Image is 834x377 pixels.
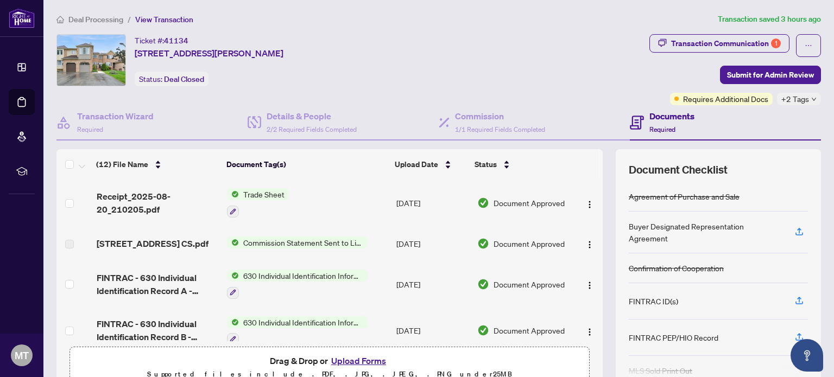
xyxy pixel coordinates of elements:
span: Document Approved [494,197,565,209]
h4: Documents [649,110,694,123]
span: FINTRAC - 630 Individual Identification Record A - Tariq.pdf [97,271,219,297]
button: Logo [581,276,598,293]
span: Document Approved [494,238,565,250]
th: (12) File Name [92,149,222,180]
td: [DATE] [392,226,473,261]
span: Commission Statement Sent to Listing Brokerage [239,237,368,248]
button: Logo [581,235,598,252]
span: home [56,16,64,23]
img: Logo [585,200,594,209]
button: Submit for Admin Review [720,66,821,84]
span: Requires Additional Docs [683,93,768,105]
span: Document Approved [494,278,565,290]
img: Document Status [477,238,489,250]
span: Submit for Admin Review [727,66,814,84]
h4: Transaction Wizard [77,110,154,123]
span: (12) File Name [96,158,148,170]
span: FINTRAC - 630 Individual Identification Record B - [PERSON_NAME].pdf [97,317,219,343]
img: Status Icon [227,188,239,200]
span: Status [475,158,497,170]
button: Upload Forms [328,354,389,368]
button: Open asap [791,339,823,372]
span: MT [15,348,29,363]
span: Upload Date [395,158,438,170]
span: [STREET_ADDRESS][PERSON_NAME] [135,47,283,60]
div: Status: [135,72,208,86]
span: 2/2 Required Fields Completed [267,125,357,133]
td: [DATE] [392,180,473,226]
img: Logo [585,240,594,249]
button: Logo [581,194,598,212]
div: Confirmation of Cooperation [629,262,724,274]
span: [STREET_ADDRESS] CS.pdf [97,237,208,250]
span: Required [77,125,103,133]
img: IMG-E12164876_1.jpg [57,35,125,86]
img: Document Status [477,324,489,336]
img: Document Status [477,278,489,290]
span: ellipsis [805,42,812,49]
span: Trade Sheet [239,188,289,200]
img: Logo [585,328,594,336]
span: 630 Individual Identification Information Record [239,270,368,282]
th: Status [470,149,571,180]
article: Transaction saved 3 hours ago [718,13,821,25]
span: 41134 [164,36,188,46]
span: Deal Processing [68,15,123,24]
div: FINTRAC ID(s) [629,295,678,307]
span: 630 Individual Identification Information Record [239,316,368,328]
div: Agreement of Purchase and Sale [629,190,740,202]
td: [DATE] [392,308,473,354]
h4: Details & People [267,110,357,123]
span: Receipt_2025-08-20_210205.pdf [97,190,219,216]
button: Status IconCommission Statement Sent to Listing Brokerage [227,237,368,248]
td: [DATE] [392,261,473,308]
th: Document Tag(s) [222,149,390,180]
span: Document Checklist [629,162,728,177]
span: Deal Closed [164,74,204,84]
h4: Commission [455,110,545,123]
span: down [811,97,817,102]
img: Document Status [477,197,489,209]
button: Status IconTrade Sheet [227,188,289,218]
button: Status Icon630 Individual Identification Information Record [227,270,368,299]
div: FINTRAC PEP/HIO Record [629,331,718,343]
button: Status Icon630 Individual Identification Information Record [227,316,368,346]
span: Required [649,125,675,133]
img: Status Icon [227,270,239,282]
span: Document Approved [494,324,565,336]
div: Transaction Communication [671,35,781,52]
img: Logo [585,281,594,290]
img: Status Icon [227,316,239,328]
span: +2 Tags [781,93,809,105]
div: Buyer Designated Representation Agreement [629,220,782,244]
span: 1/1 Required Fields Completed [455,125,545,133]
div: Ticket #: [135,34,188,47]
img: Status Icon [227,237,239,248]
img: logo [9,8,35,28]
span: Drag & Drop or [270,354,389,368]
div: 1 [771,39,781,48]
span: View Transaction [135,15,193,24]
th: Upload Date [390,149,471,180]
li: / [128,13,131,25]
button: Logo [581,322,598,339]
button: Transaction Communication1 [649,34,789,53]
